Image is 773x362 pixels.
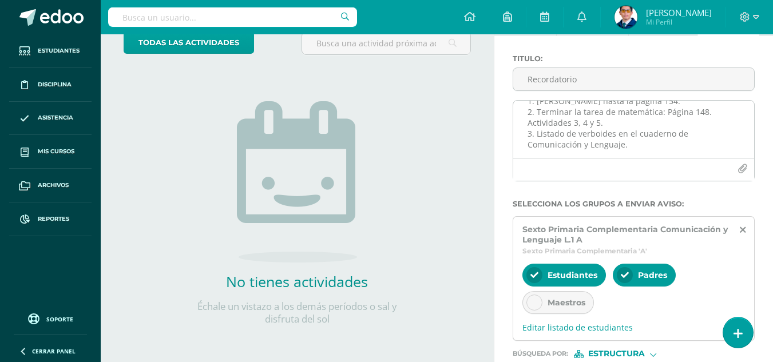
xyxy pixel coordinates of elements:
[513,200,755,208] label: Selecciona los grupos a enviar aviso :
[32,347,76,355] span: Cerrar panel
[513,101,754,158] textarea: Estimados alumnos Se les recuerda que para [DATE] deben terminar las siguientes actividades: 1. [...
[522,246,647,255] span: Sexto Primaria Complementaria 'A'
[9,135,92,169] a: Mis cursos
[183,272,411,291] h2: No tienes actividades
[14,311,87,326] a: Soporte
[38,46,80,55] span: Estudiantes
[9,34,92,68] a: Estudiantes
[588,351,645,357] span: Estructura
[646,17,712,27] span: Mi Perfil
[9,68,92,102] a: Disciplina
[513,351,568,357] span: Búsqueda por :
[548,297,585,308] span: Maestros
[9,102,92,136] a: Asistencia
[513,54,755,63] label: Titulo :
[38,181,69,190] span: Archivos
[38,113,73,122] span: Asistencia
[494,9,556,36] a: Tarea
[615,6,637,29] img: f8528e83a30c07a06aa6af360d30ac42.png
[557,9,628,36] a: Examen
[124,31,254,54] a: todas las Actividades
[629,9,697,36] a: Evento
[302,32,470,54] input: Busca una actividad próxima aquí...
[9,202,92,236] a: Reportes
[38,80,72,89] span: Disciplina
[38,214,69,224] span: Reportes
[522,224,730,245] span: Sexto Primaria Complementaria Comunicación y Lenguaje L.1 A
[38,147,74,156] span: Mis cursos
[9,169,92,202] a: Archivos
[646,7,712,18] span: [PERSON_NAME]
[513,68,754,90] input: Titulo
[108,7,357,27] input: Busca un usuario...
[574,350,660,358] div: [object Object]
[237,101,357,262] img: no_activities.png
[183,300,411,325] p: Échale un vistazo a los demás períodos o sal y disfruta del sol
[638,270,667,280] span: Padres
[46,315,73,323] span: Soporte
[697,9,759,36] a: Aviso
[522,322,745,333] span: Editar listado de estudiantes
[548,270,597,280] span: Estudiantes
